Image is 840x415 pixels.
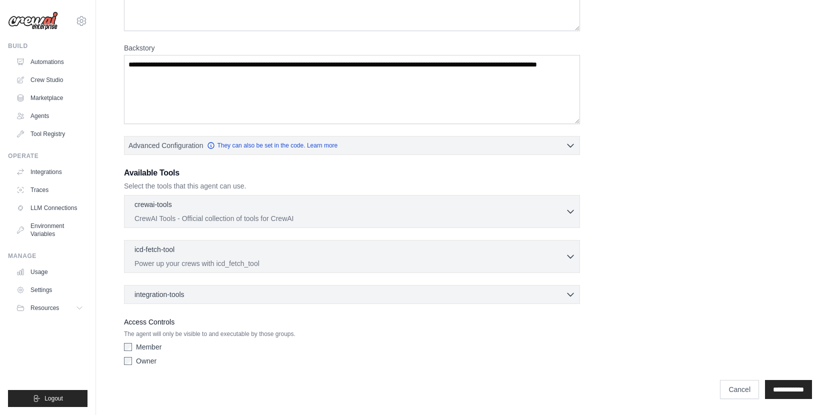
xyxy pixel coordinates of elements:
[12,108,87,124] a: Agents
[12,264,87,280] a: Usage
[12,90,87,106] a: Marketplace
[12,182,87,198] a: Traces
[124,316,580,328] label: Access Controls
[12,300,87,316] button: Resources
[124,136,579,154] button: Advanced Configuration They can also be set in the code. Learn more
[207,141,337,149] a: They can also be set in the code. Learn more
[30,304,59,312] span: Resources
[124,167,580,179] h3: Available Tools
[12,218,87,242] a: Environment Variables
[124,43,580,53] label: Backstory
[12,282,87,298] a: Settings
[12,54,87,70] a: Automations
[134,244,174,254] p: icd-fetch-tool
[8,42,87,50] div: Build
[134,213,565,223] p: CrewAI Tools - Official collection of tools for CrewAI
[134,289,184,299] span: integration-tools
[128,289,575,299] button: integration-tools
[136,356,156,366] label: Owner
[8,152,87,160] div: Operate
[44,394,63,402] span: Logout
[128,140,203,150] span: Advanced Configuration
[720,380,759,399] a: Cancel
[8,252,87,260] div: Manage
[8,390,87,407] button: Logout
[128,199,575,223] button: crewai-tools CrewAI Tools - Official collection of tools for CrewAI
[134,258,565,268] p: Power up your crews with icd_fetch_tool
[12,72,87,88] a: Crew Studio
[12,200,87,216] a: LLM Connections
[12,164,87,180] a: Integrations
[134,199,172,209] p: crewai-tools
[8,11,58,30] img: Logo
[136,342,161,352] label: Member
[124,330,580,338] p: The agent will only be visible to and executable by those groups.
[124,181,580,191] p: Select the tools that this agent can use.
[12,126,87,142] a: Tool Registry
[128,244,575,268] button: icd-fetch-tool Power up your crews with icd_fetch_tool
